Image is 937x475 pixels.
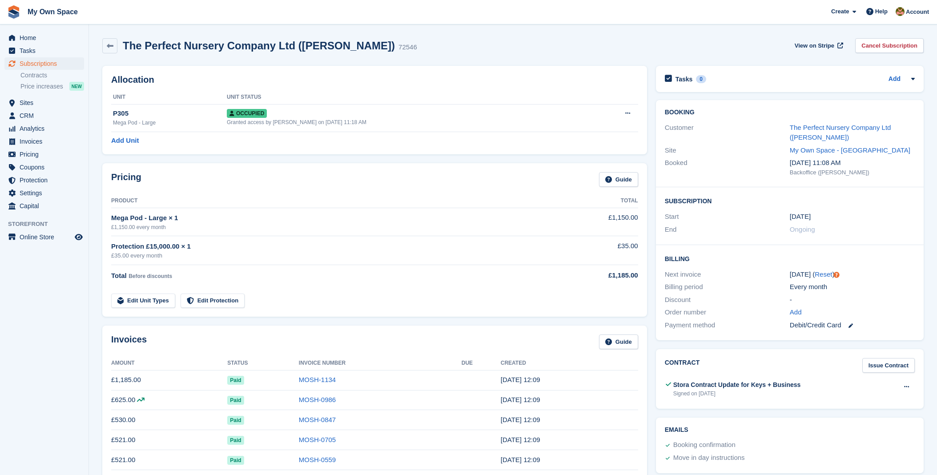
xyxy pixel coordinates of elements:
td: £530.00 [111,410,227,430]
time: 2025-02-13 01:00:00 UTC [790,212,811,222]
div: Debit/Credit Card [790,320,915,330]
div: Site [665,145,790,156]
div: Order number [665,307,790,318]
h2: Invoices [111,334,147,349]
a: menu [4,231,84,243]
div: Signed on [DATE] [673,390,801,398]
td: £1,150.00 [542,208,638,236]
span: Subscriptions [20,57,73,70]
div: Customer [665,123,790,143]
a: Add Unit [111,136,139,146]
span: Analytics [20,122,73,135]
span: Protection [20,174,73,186]
h2: Subscription [665,196,915,205]
span: Paid [227,436,244,445]
div: Every month [790,282,915,292]
div: [DATE] ( ) [790,270,915,280]
span: Home [20,32,73,44]
a: menu [4,187,84,199]
a: menu [4,122,84,135]
div: Mega Pod - Large [113,119,227,127]
a: Guide [599,172,638,187]
a: View on Stripe [791,38,845,53]
img: Keely Collin [896,7,905,16]
a: menu [4,161,84,173]
a: MOSH-0986 [299,396,336,403]
td: £625.00 [111,390,227,410]
th: Created [501,356,638,370]
a: MOSH-0847 [299,416,336,423]
div: Next invoice [665,270,790,280]
time: 2025-06-13 11:09:24 UTC [501,436,540,443]
a: Contracts [20,71,84,80]
span: Sites [20,97,73,109]
a: Preview store [73,232,84,242]
div: Discount [665,295,790,305]
span: Create [831,7,849,16]
h2: The Perfect Nursery Company Ltd ([PERSON_NAME]) [123,40,395,52]
th: Unit Status [227,90,590,105]
time: 2025-05-13 11:09:57 UTC [501,456,540,463]
time: 2025-07-13 11:09:39 UTC [501,416,540,423]
a: MOSH-1134 [299,376,336,383]
a: menu [4,32,84,44]
div: P305 [113,109,227,119]
span: Settings [20,187,73,199]
span: Before discounts [129,273,172,279]
th: Due [462,356,501,370]
div: Booked [665,158,790,177]
time: 2025-08-13 11:09:40 UTC [501,396,540,403]
div: Protection £15,000.00 × 1 [111,242,542,252]
div: Stora Contract Update for Keys + Business [673,380,801,390]
div: Granted access by [PERSON_NAME] on [DATE] 11:18 AM [227,118,590,126]
span: Ongoing [790,225,815,233]
img: stora-icon-8386f47178a22dfd0bd8f6a31ec36ba5ce8667c1dd55bd0f319d3a0aa187defe.svg [7,5,20,19]
div: £1,150.00 every month [111,223,542,231]
a: Edit Unit Types [111,294,175,308]
span: Coupons [20,161,73,173]
h2: Pricing [111,172,141,187]
div: Payment method [665,320,790,330]
div: - [790,295,915,305]
a: My Own Space - [GEOGRAPHIC_DATA] [790,146,910,154]
div: 0 [696,75,706,83]
a: Guide [599,334,638,349]
span: Account [906,8,929,16]
a: Reset [815,270,832,278]
a: menu [4,57,84,70]
h2: Billing [665,254,915,263]
a: Price increases NEW [20,81,84,91]
div: £35.00 every month [111,251,542,260]
td: £35.00 [542,236,638,265]
span: Paid [227,396,244,405]
a: MOSH-0705 [299,436,336,443]
th: Total [542,194,638,208]
div: 72546 [398,42,417,52]
div: Tooltip anchor [832,271,840,279]
span: Storefront [8,220,88,229]
a: menu [4,97,84,109]
a: menu [4,109,84,122]
td: £521.00 [111,430,227,450]
span: View on Stripe [795,41,834,50]
td: £521.00 [111,450,227,470]
a: menu [4,200,84,212]
div: NEW [69,82,84,91]
a: Cancel Subscription [855,38,924,53]
a: menu [4,174,84,186]
div: £1,185.00 [542,270,638,281]
div: Move in day instructions [673,453,745,463]
span: Tasks [20,44,73,57]
th: Product [111,194,542,208]
span: CRM [20,109,73,122]
span: Capital [20,200,73,212]
div: Start [665,212,790,222]
a: My Own Space [24,4,81,19]
a: menu [4,148,84,161]
div: [DATE] 11:08 AM [790,158,915,168]
time: 2025-09-13 11:09:32 UTC [501,376,540,383]
h2: Allocation [111,75,638,85]
th: Unit [111,90,227,105]
span: Occupied [227,109,267,118]
h2: Emails [665,427,915,434]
